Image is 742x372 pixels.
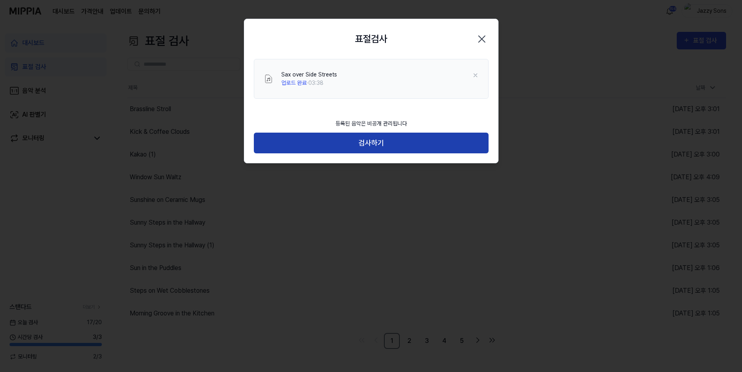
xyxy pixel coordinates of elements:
[254,133,489,154] button: 검사하기
[355,32,388,46] h2: 표절검사
[331,115,412,133] div: 등록된 음악은 비공개 관리됩니다
[264,74,273,84] img: File Select
[281,70,337,79] div: Sax over Side Streets
[281,79,337,87] div: · 03:38
[281,80,307,86] span: 업로드 완료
